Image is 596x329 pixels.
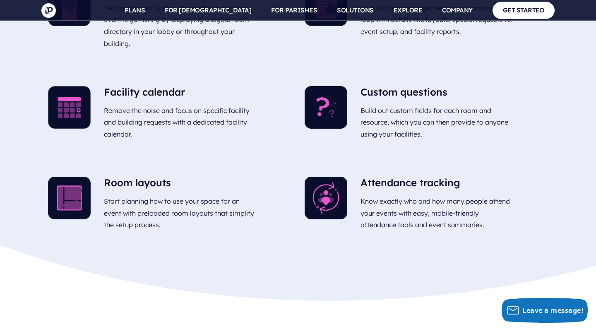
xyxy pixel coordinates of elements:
p: Know exactly who and how many people attend your events with easy, mobile-friendly attendance too... [360,192,515,234]
h5: Custom questions [360,86,515,101]
h5: Facility calendar [104,86,258,101]
img: Room layouts - Illustration [48,177,91,219]
p: Remove the noise and focus on specific facility and building requests with a dedicated facility c... [104,101,258,144]
button: Leave a message! [502,298,588,323]
p: Build out custom fields for each room and resource, which you can then provide to anyone using yo... [360,101,515,144]
h5: Attendance tracking [360,177,515,192]
img: Custom questions - Illustration [305,86,347,129]
h5: Room layouts [104,177,258,192]
img: Attendance tracking - Illustration [305,177,347,219]
img: Facility calendar - Illustration [48,86,91,129]
span: Leave a message! [522,306,584,315]
p: Start planning how to use your space for an event with preloaded room layouts that simplify the s... [104,192,258,234]
a: GET STARTED [493,2,555,19]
